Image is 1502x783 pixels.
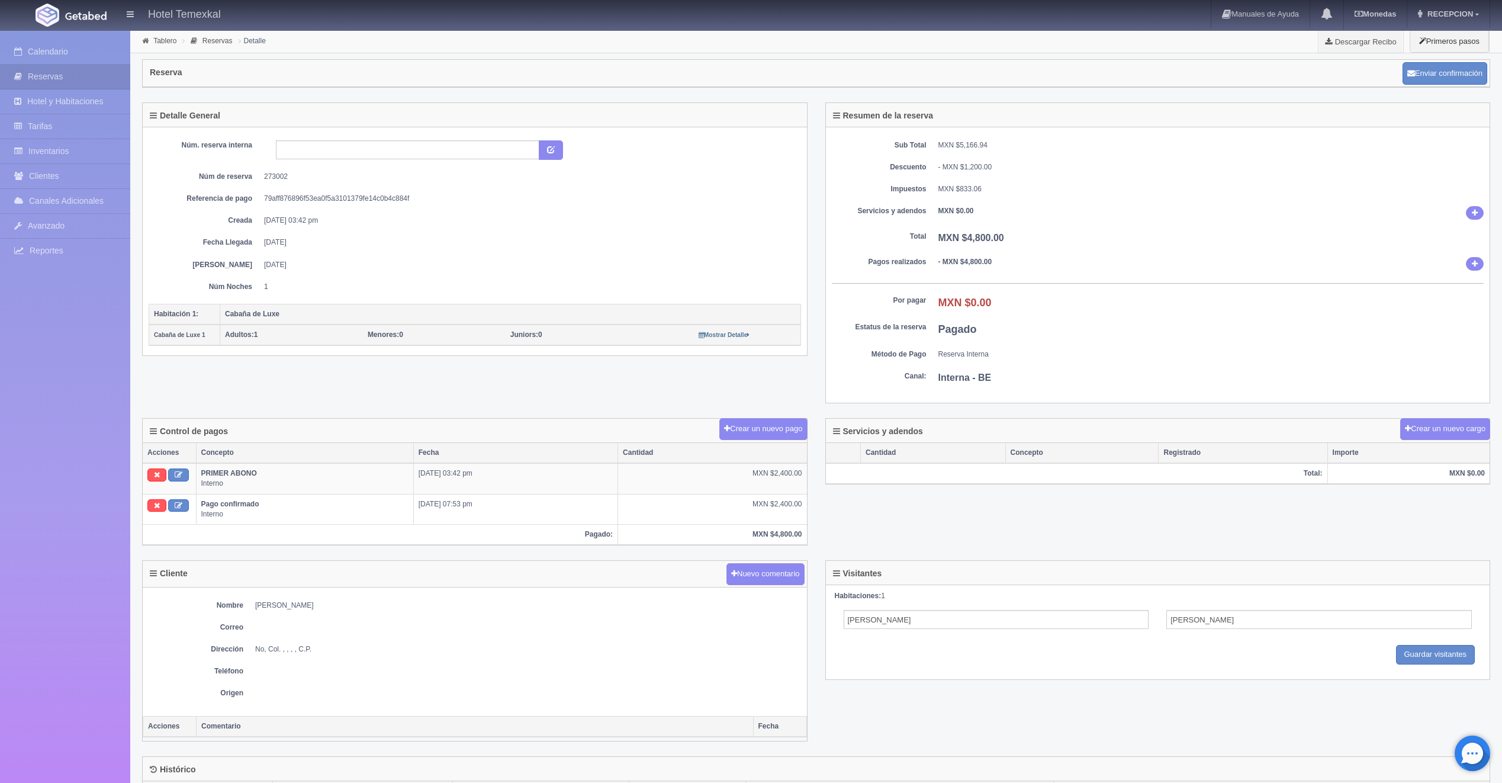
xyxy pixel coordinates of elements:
b: Pago confirmado [201,500,259,508]
th: Importe [1327,443,1490,463]
dt: Dirección [149,644,243,654]
dt: Método de Pago [832,349,927,360]
th: Cantidad [861,443,1006,463]
th: Concepto [196,443,413,463]
td: Interno [196,463,413,494]
strong: Adultos: [225,330,254,339]
dd: [DATE] [264,260,792,270]
input: Guardar visitantes [1396,645,1475,665]
dt: Núm. reserva interna [157,140,252,150]
dt: Canal: [832,371,927,381]
th: Fecha [413,443,617,463]
th: Acciones [143,717,197,737]
button: Crear un nuevo pago [719,418,807,440]
dt: Núm de reserva [157,172,252,182]
h4: Detalle General [150,111,220,120]
dt: Impuestos [832,184,927,194]
dt: Fecha Llegada [157,238,252,248]
th: MXN $0.00 [1327,463,1490,484]
h4: Cliente [150,569,188,578]
dt: Total [832,232,927,242]
th: Cantidad [618,443,807,463]
td: MXN $2,400.00 [618,494,807,524]
span: 0 [510,330,542,339]
dt: Origen [149,688,243,698]
b: MXN $0.00 [938,207,974,215]
th: Concepto [1005,443,1159,463]
h4: Servicios y adendos [833,427,923,436]
button: Nuevo comentario [726,563,805,585]
span: 0 [368,330,403,339]
div: 1 [835,591,1481,601]
input: Nombre del Adulto [844,610,1149,629]
dd: [DATE] [264,238,792,248]
dt: Teléfono [149,666,243,676]
dt: Creada [157,216,252,226]
b: MXN $0.00 [938,297,992,309]
dd: 1 [264,282,792,292]
dt: Nombre [149,601,243,611]
th: Pagado: [143,524,618,544]
img: Getabed [36,4,59,27]
th: Total: [826,463,1328,484]
a: Reservas [202,37,233,45]
b: MXN $4,800.00 [938,233,1004,243]
dd: [DATE] 03:42 pm [264,216,792,226]
th: Registrado [1159,443,1327,463]
img: Getabed [65,11,107,20]
b: Interna - BE [938,373,992,383]
dt: Núm Noches [157,282,252,292]
dd: 79aff876896f53ea0f5a3101379fe14c0b4c884f [264,194,792,204]
dt: Correo [149,622,243,633]
span: 1 [225,330,258,339]
td: Interno [196,494,413,524]
h4: Histórico [150,765,196,774]
dd: MXN $833.06 [938,184,1484,194]
dd: [PERSON_NAME] [255,601,801,611]
span: RECEPCION [1424,9,1473,18]
a: Mostrar Detalle [699,330,750,339]
button: Enviar confirmación [1403,62,1487,85]
a: Descargar Recibo [1318,30,1403,53]
b: PRIMER ABONO [201,469,257,477]
h4: Resumen de la reserva [833,111,934,120]
div: - MXN $1,200.00 [938,162,1484,172]
strong: Habitaciones: [835,592,882,600]
dt: [PERSON_NAME] [157,260,252,270]
input: Apellidos del Adulto [1166,610,1472,629]
h4: Hotel Temexkal [148,6,221,21]
b: - MXN $4,800.00 [938,258,992,266]
button: Primeros pasos [1410,30,1489,53]
a: Tablero [153,37,176,45]
dt: Referencia de pago [157,194,252,204]
li: Detalle [236,35,269,46]
th: Cabaña de Luxe [220,304,801,325]
th: Acciones [143,443,196,463]
th: Comentario [197,717,754,737]
dt: Estatus de la reserva [832,322,927,332]
strong: Menores: [368,330,399,339]
dt: Sub Total [832,140,927,150]
dd: No, Col. , , , , C.P. [255,644,801,654]
dd: 273002 [264,172,792,182]
dt: Descuento [832,162,927,172]
strong: Juniors: [510,330,538,339]
b: Habitación 1: [154,310,198,318]
small: Mostrar Detalle [699,332,750,338]
button: Crear un nuevo cargo [1400,418,1490,440]
small: Cabaña de Luxe 1 [154,332,205,338]
h4: Reserva [150,68,182,77]
b: Monedas [1355,9,1396,18]
td: [DATE] 03:42 pm [413,463,617,494]
td: MXN $2,400.00 [618,463,807,494]
h4: Control de pagos [150,427,228,436]
th: Fecha [753,717,806,737]
dt: Servicios y adendos [832,206,927,216]
dd: MXN $5,166.94 [938,140,1484,150]
h4: Visitantes [833,569,882,578]
b: Pagado [938,323,977,335]
dt: Pagos realizados [832,257,927,267]
th: MXN $4,800.00 [618,524,807,544]
td: [DATE] 07:53 pm [413,494,617,524]
dt: Por pagar [832,296,927,306]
